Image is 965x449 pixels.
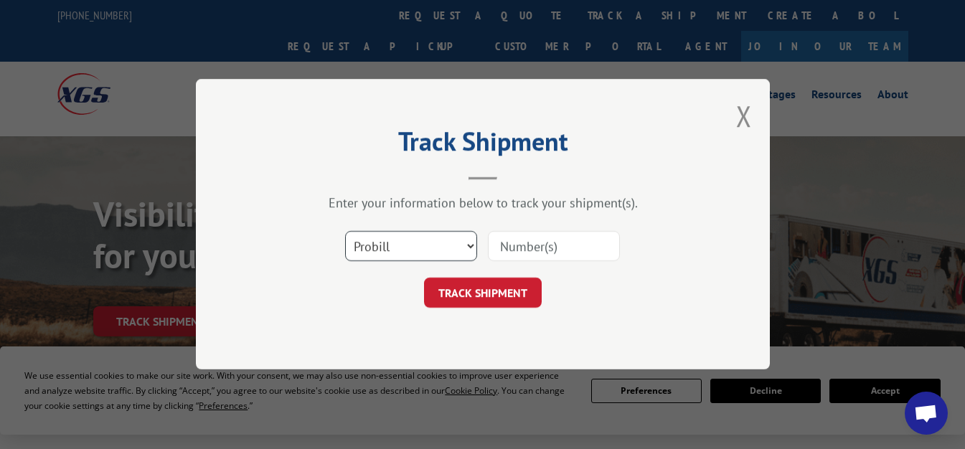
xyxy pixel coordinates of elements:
button: TRACK SHIPMENT [424,278,542,308]
h2: Track Shipment [268,131,698,159]
div: Open chat [905,392,948,435]
div: Enter your information below to track your shipment(s). [268,195,698,212]
input: Number(s) [488,232,620,262]
button: Close modal [736,97,752,135]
